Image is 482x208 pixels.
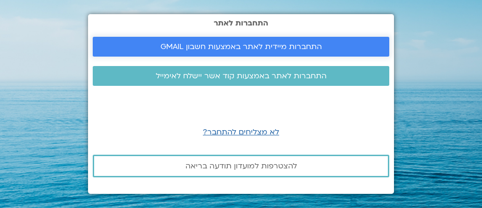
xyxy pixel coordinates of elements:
h2: התחברות לאתר [93,19,389,27]
span: להצטרפות למועדון תודעה בריאה [185,162,297,170]
a: התחברות מיידית לאתר באמצעות חשבון GMAIL [93,37,389,57]
a: להצטרפות למועדון תודעה בריאה [93,155,389,177]
a: התחברות לאתר באמצעות קוד אשר יישלח לאימייל [93,66,389,86]
span: התחברות מיידית לאתר באמצעות חשבון GMAIL [161,42,322,51]
span: התחברות לאתר באמצעות קוד אשר יישלח לאימייל [156,72,327,80]
a: לא מצליחים להתחבר? [203,127,279,137]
